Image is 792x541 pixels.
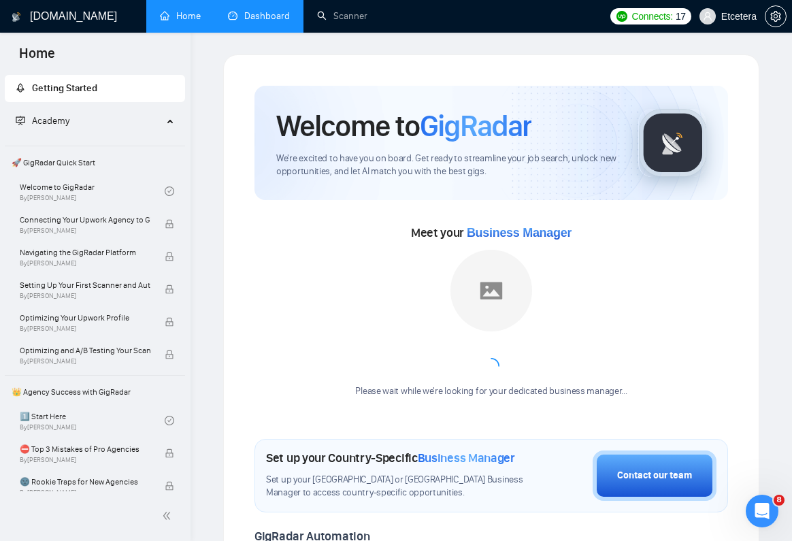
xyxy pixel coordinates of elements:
span: 🌚 Rookie Traps for New Agencies [20,475,150,489]
span: setting [765,11,786,22]
span: Home [8,44,66,72]
span: check-circle [165,416,174,425]
span: 👑 Agency Success with GigRadar [6,378,184,406]
img: gigradar-logo.png [639,109,707,177]
li: Getting Started [5,75,185,102]
span: By [PERSON_NAME] [20,357,150,365]
span: user [703,12,712,21]
span: fund-projection-screen [16,116,25,125]
span: double-left [162,509,176,523]
div: Please wait while we're looking for your dedicated business manager... [347,385,635,398]
span: lock [165,284,174,294]
span: Setting Up Your First Scanner and Auto-Bidder [20,278,150,292]
span: Connecting Your Upwork Agency to GigRadar [20,213,150,227]
span: 17 [676,9,686,24]
span: check-circle [165,186,174,196]
img: logo [12,6,21,28]
span: Business Manager [467,226,572,240]
span: Business Manager [418,450,515,465]
span: lock [165,219,174,229]
span: lock [165,481,174,491]
span: rocket [16,83,25,93]
span: Navigating the GigRadar Platform [20,246,150,259]
span: We're excited to have you on board. Get ready to streamline your job search, unlock new opportuni... [276,152,616,178]
a: homeHome [160,10,201,22]
span: GigRadar [420,108,531,144]
span: 🚀 GigRadar Quick Start [6,149,184,176]
span: By [PERSON_NAME] [20,325,150,333]
a: searchScanner [317,10,367,22]
span: lock [165,317,174,327]
span: lock [165,252,174,261]
span: lock [165,448,174,458]
span: By [PERSON_NAME] [20,489,150,497]
img: upwork-logo.png [616,11,627,22]
span: ⛔ Top 3 Mistakes of Pro Agencies [20,442,150,456]
span: By [PERSON_NAME] [20,456,150,464]
a: Welcome to GigRadarBy[PERSON_NAME] [20,176,165,206]
a: dashboardDashboard [228,10,290,22]
span: Set up your [GEOGRAPHIC_DATA] or [GEOGRAPHIC_DATA] Business Manager to access country-specific op... [266,474,525,499]
span: By [PERSON_NAME] [20,259,150,267]
span: Optimizing and A/B Testing Your Scanner for Better Results [20,344,150,357]
button: setting [765,5,787,27]
a: setting [765,11,787,22]
span: Getting Started [32,82,97,94]
span: By [PERSON_NAME] [20,227,150,235]
h1: Set up your Country-Specific [266,450,515,465]
img: placeholder.png [450,250,532,331]
button: Contact our team [593,450,716,501]
span: Academy [32,115,69,127]
span: 8 [774,495,785,506]
div: Contact our team [617,468,692,483]
span: Academy [16,115,69,127]
span: Optimizing Your Upwork Profile [20,311,150,325]
span: Meet your [411,225,572,240]
span: By [PERSON_NAME] [20,292,150,300]
h1: Welcome to [276,108,531,144]
a: 1️⃣ Start HereBy[PERSON_NAME] [20,406,165,436]
span: loading [482,357,501,376]
iframe: Intercom live chat [746,495,778,527]
span: lock [165,350,174,359]
span: Connects: [632,9,673,24]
